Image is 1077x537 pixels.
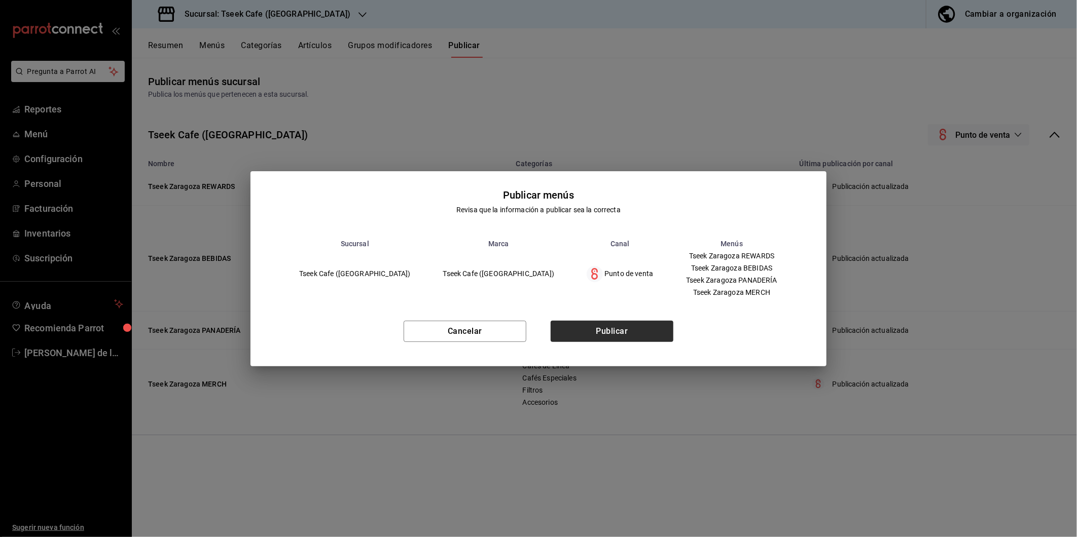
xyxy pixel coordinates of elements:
[404,321,526,342] button: Cancelar
[669,240,794,248] th: Menús
[283,248,427,300] td: Tseek Cafe ([GEOGRAPHIC_DATA])
[503,187,574,203] div: Publicar menús
[427,240,571,248] th: Marca
[686,252,777,259] span: Tseek Zaragoza REWARDS
[456,205,621,215] div: Revisa que la información a publicar sea la correcta
[686,277,777,284] span: Tseek Zaragoza PANADERÍA
[587,266,653,282] div: Punto de venta
[570,240,669,248] th: Canal
[427,248,571,300] td: Tseek Cafe ([GEOGRAPHIC_DATA])
[686,289,777,296] span: Tseek Zaragoza MERCH
[283,240,427,248] th: Sucursal
[686,264,777,272] span: Tseek Zaragoza BEBIDAS
[551,321,673,342] button: Publicar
